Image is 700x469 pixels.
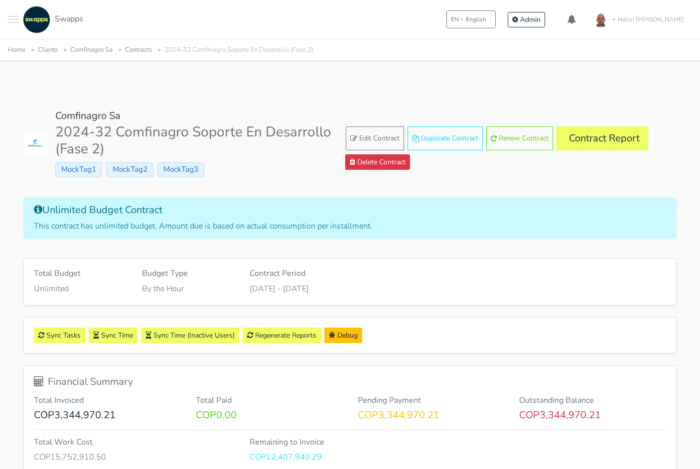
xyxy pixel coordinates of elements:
h6: Total Paid [196,396,343,405]
a: Home [8,45,25,54]
p: COP15,752,910.50 [34,451,235,463]
span: MockTag2 [106,162,153,177]
img: swapps-linkedin-v2.jpg [23,6,50,33]
p: Unlimited [34,283,127,295]
span: English [466,15,486,24]
a: Swapps [20,6,83,33]
p: COP0.00 [196,409,343,421]
a: Comfinagro Sa [70,45,113,54]
button: Sync Time (Inactive Users) [141,328,239,343]
h6: Outstanding Balance [519,396,666,405]
span: Hello! [PERSON_NAME] [618,15,684,24]
a: Hello! [PERSON_NAME] [587,5,692,33]
h5: Financial Summary [34,376,666,388]
span: MockTag1 [55,162,102,177]
h6: Contract Period [250,269,450,278]
h6: Total Invoiced [34,396,181,405]
button: ENEnglish [446,10,496,28]
button: Toggle navigation menu [8,6,18,33]
button: Duplicate Contract [408,126,483,150]
span: Swapps [55,13,83,24]
a: Sync Time [89,328,138,343]
a: Contract Report [557,126,648,150]
span: Admin [520,15,541,24]
h6: Total Budget [34,269,127,278]
h6: Pending Payment [358,396,505,405]
p: COP3,344,970.21 [34,409,181,421]
a: Debug [324,328,362,343]
span: MockTag3 [157,162,204,177]
h6: Budget Type [142,269,235,278]
p: COP3,344,970.21 [519,409,666,421]
a: Regenerate Reports [243,328,321,343]
h6: Remaining to Invoice [250,438,450,447]
img: foto-andres-documento.jpeg [591,9,611,29]
a: Admin [508,12,545,27]
a: Clients [38,45,58,54]
p: This contract has unlimited budget. Amount due is based on actual consumption per installment. [34,220,666,232]
li: 2024-32 Comfinagro Soporte En Desarrollo (Fase 2) [154,44,313,56]
p: COP3,344,970.21 [358,409,505,421]
h6: Total Work Cost [34,438,235,447]
img: Comfinagro Sa [23,132,47,156]
a: Comfinagro Sa [55,109,121,122]
p: [DATE] - [DATE] [250,283,450,295]
a: Contracts [125,45,152,54]
a: Sync Tasks [34,328,85,343]
p: By the Hour [142,283,235,295]
h5: Unlimited Budget Contract [34,204,666,216]
button: Renew Contract [486,126,553,150]
p: COP12,407,940.29 [250,451,450,463]
h1: 2024-32 Comfinagro Soporte En Desarrollo (Fase 2) [55,124,346,157]
button: Delete Contract [345,154,410,170]
a: Edit Contract [346,126,404,150]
